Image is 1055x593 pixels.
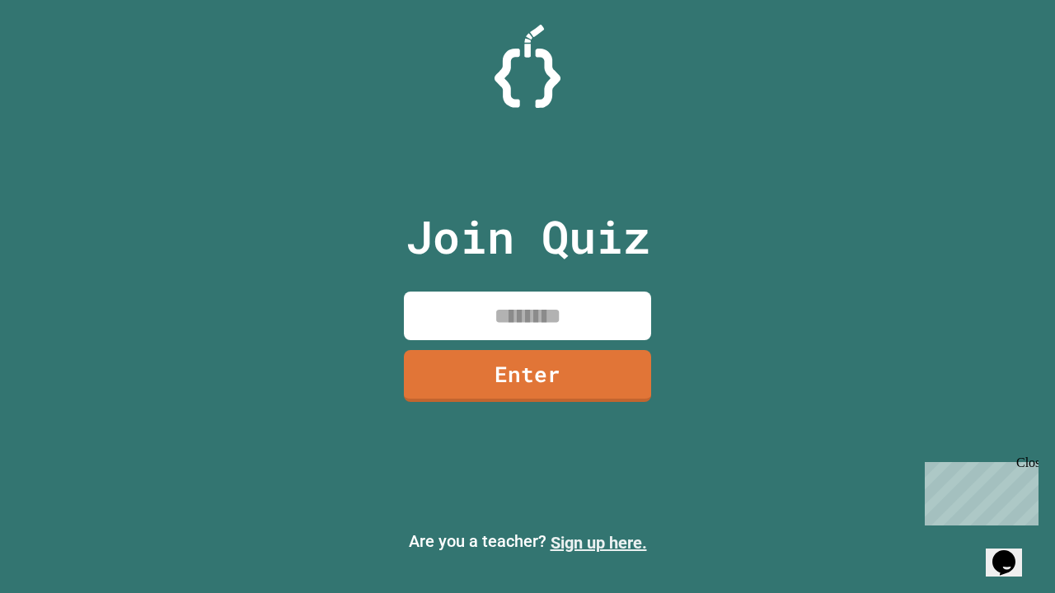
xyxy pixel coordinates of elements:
a: Sign up here. [551,533,647,553]
div: Chat with us now!Close [7,7,114,105]
iframe: chat widget [918,455,1039,525]
p: Join Quiz [406,203,650,271]
a: Enter [404,350,651,402]
iframe: chat widget [986,527,1039,577]
p: Are you a teacher? [13,529,1042,555]
img: Logo.svg [495,25,560,108]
